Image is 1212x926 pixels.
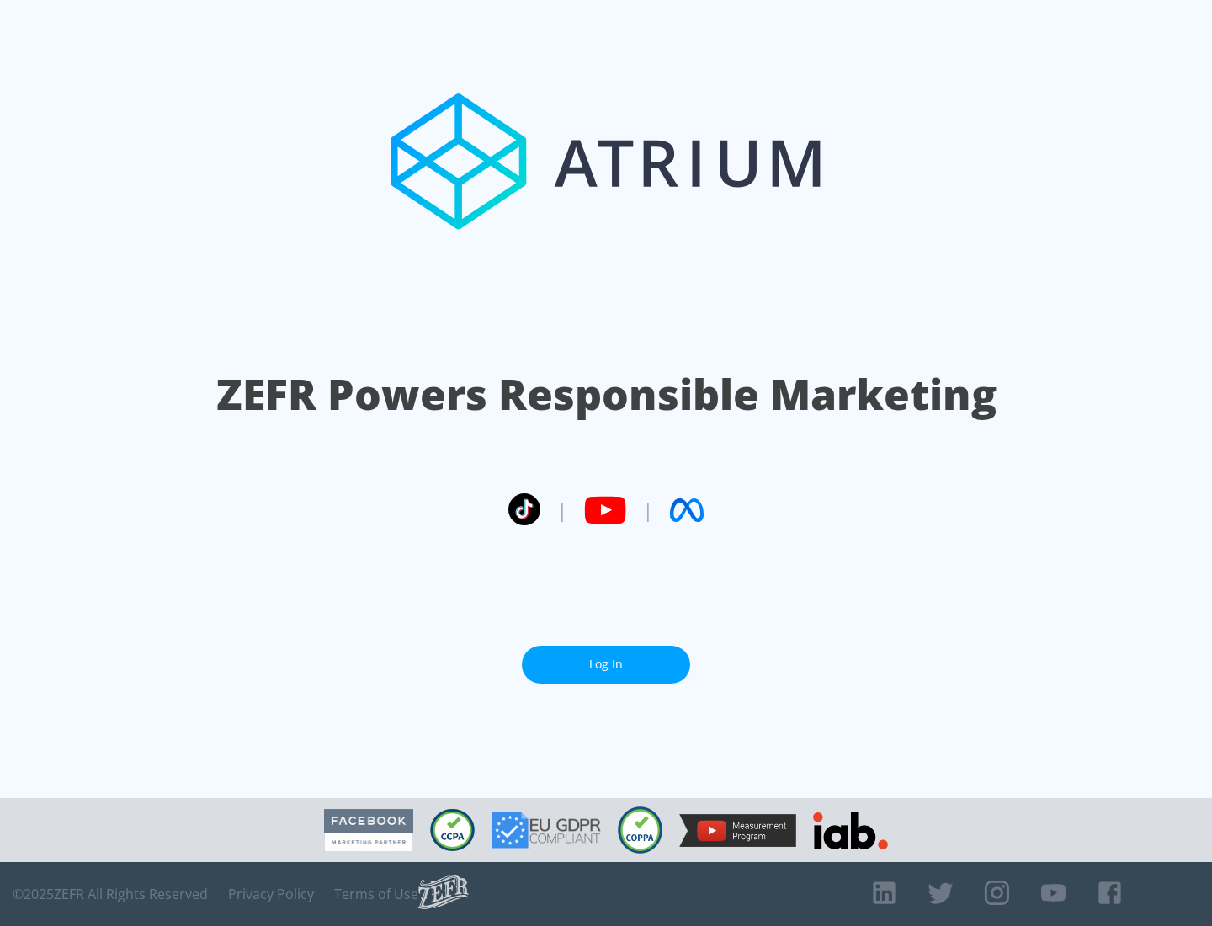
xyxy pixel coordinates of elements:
img: COPPA Compliant [618,806,662,854]
a: Log In [522,646,690,684]
a: Terms of Use [334,886,418,902]
h1: ZEFR Powers Responsible Marketing [216,365,997,423]
img: CCPA Compliant [430,809,475,851]
img: YouTube Measurement Program [679,814,796,847]
img: Facebook Marketing Partner [324,809,413,852]
span: © 2025 ZEFR All Rights Reserved [13,886,208,902]
a: Privacy Policy [228,886,314,902]
span: | [557,498,567,523]
img: GDPR Compliant [492,812,601,849]
span: | [643,498,653,523]
img: IAB [813,812,888,849]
